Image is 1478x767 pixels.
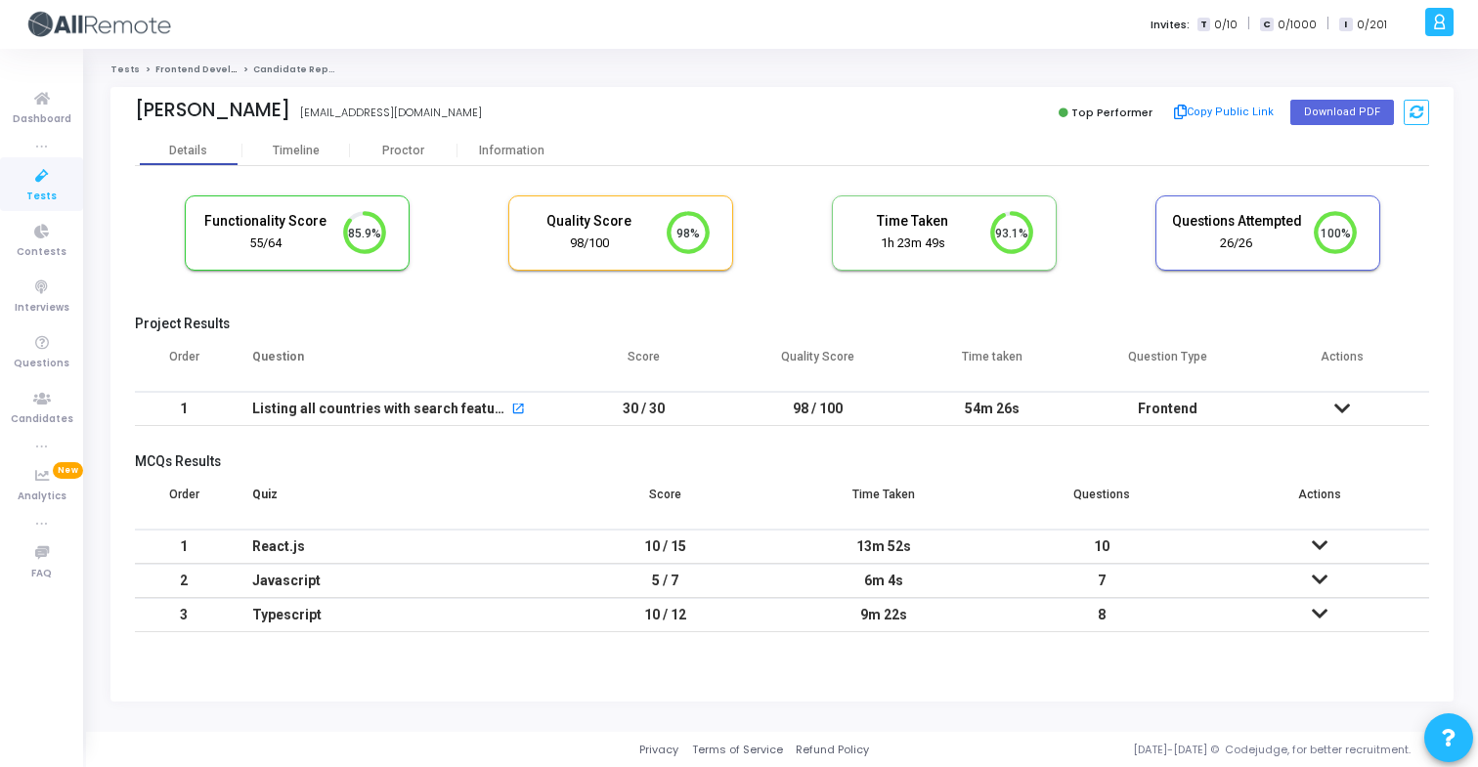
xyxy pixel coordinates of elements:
[511,404,525,417] mat-icon: open_in_new
[135,316,1429,332] h5: Project Results
[1171,213,1302,230] h5: Questions Attempted
[135,475,233,530] th: Order
[135,99,290,121] div: [PERSON_NAME]
[110,64,140,75] a: Tests
[848,213,978,230] h5: Time Taken
[1357,17,1387,33] span: 0/201
[556,530,774,564] td: 10 / 15
[1326,14,1329,34] span: |
[135,598,233,632] td: 3
[155,64,276,75] a: Frontend Developer (L4)
[1290,100,1394,125] button: Download PDF
[1071,105,1152,120] span: Top Performer
[135,453,1429,470] h5: MCQs Results
[273,144,320,158] div: Timeline
[848,234,978,253] div: 1h 23m 49s
[731,392,906,426] td: 98 / 100
[556,598,774,632] td: 10 / 12
[24,5,171,44] img: logo
[794,531,973,563] div: 13m 52s
[11,411,73,428] span: Candidates
[993,564,1211,598] td: 7
[993,598,1211,632] td: 8
[993,475,1211,530] th: Questions
[26,189,57,205] span: Tests
[1151,17,1190,33] label: Invites:
[1247,14,1250,34] span: |
[556,337,731,392] th: Score
[300,105,482,121] div: [EMAIL_ADDRESS][DOMAIN_NAME]
[556,392,731,426] td: 30 / 30
[905,392,1080,426] td: 54m 26s
[1339,18,1352,32] span: I
[13,111,71,128] span: Dashboard
[905,337,1080,392] th: Time taken
[233,475,556,530] th: Quiz
[1211,475,1429,530] th: Actions
[53,462,83,479] span: New
[1168,98,1281,127] button: Copy Public Link
[252,565,537,597] div: Javascript
[135,530,233,564] td: 1
[135,564,233,598] td: 2
[794,565,973,597] div: 6m 4s
[31,566,52,582] span: FAQ
[457,144,565,158] div: Information
[774,475,992,530] th: Time Taken
[252,531,537,563] div: React.js
[135,392,233,426] td: 1
[869,742,1454,758] div: [DATE]-[DATE] © Codejudge, for better recruitment.
[1214,17,1238,33] span: 0/10
[639,742,678,758] a: Privacy
[1254,337,1429,392] th: Actions
[794,599,973,631] div: 9m 22s
[1278,17,1317,33] span: 0/1000
[233,337,556,392] th: Question
[524,213,655,230] h5: Quality Score
[135,337,233,392] th: Order
[731,337,906,392] th: Quality Score
[796,742,869,758] a: Refund Policy
[169,144,207,158] div: Details
[692,742,783,758] a: Terms of Service
[18,489,66,505] span: Analytics
[350,144,457,158] div: Proctor
[524,234,655,253] div: 98/100
[200,213,331,230] h5: Functionality Score
[253,64,343,75] span: Candidate Report
[15,300,69,317] span: Interviews
[252,393,508,425] div: Listing all countries with search feature
[1171,234,1302,253] div: 26/26
[1260,18,1273,32] span: C
[1197,18,1210,32] span: T
[252,599,537,631] div: Typescript
[14,356,69,372] span: Questions
[993,530,1211,564] td: 10
[556,475,774,530] th: Score
[1080,337,1255,392] th: Question Type
[110,64,1454,76] nav: breadcrumb
[200,234,331,253] div: 55/64
[556,564,774,598] td: 5 / 7
[17,244,66,261] span: Contests
[1080,392,1255,426] td: Frontend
